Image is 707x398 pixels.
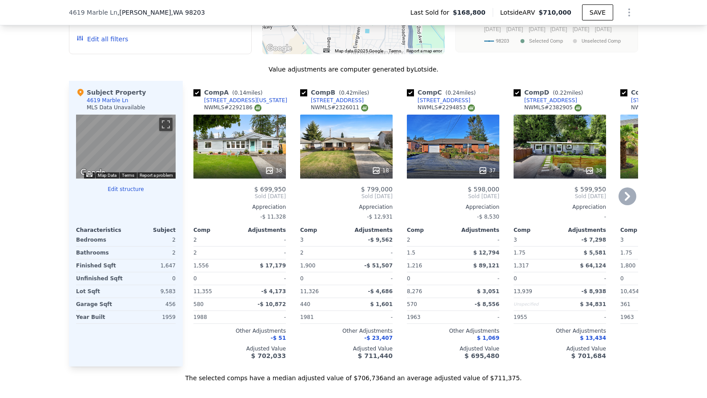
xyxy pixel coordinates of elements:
span: $ 699,950 [254,186,286,193]
text: [DATE] [484,26,501,32]
div: 37 [478,166,496,175]
span: 2 [407,237,410,243]
div: 2 [128,247,176,259]
div: Other Adjustments [514,327,606,334]
span: 0.42 [341,90,353,96]
span: Sold [DATE] [407,193,499,200]
div: 456 [128,298,176,310]
div: Bedrooms [76,234,124,246]
button: Keyboard shortcuts [86,173,92,177]
div: Other Adjustments [407,327,499,334]
span: 3 [300,237,304,243]
div: Street View [76,115,176,179]
text: 98203 [496,38,509,44]
img: NWMLS Logo [254,104,261,111]
span: 0 [514,275,517,282]
div: Adjusted Value [514,345,606,352]
div: [STREET_ADDRESS][US_STATE] [204,97,287,104]
div: Adjustments [240,227,286,234]
a: Terms (opens in new tab) [389,48,401,53]
img: NWMLS Logo [574,104,582,111]
div: Subject Property [76,88,146,97]
div: - [514,211,606,223]
span: -$ 23,407 [364,335,393,341]
span: Lotside ARV [500,8,538,17]
span: ( miles) [229,90,266,96]
div: - [455,272,499,285]
span: $ 12,794 [473,250,499,256]
span: $ 711,440 [358,352,393,359]
div: - [241,234,286,246]
span: 0.24 [447,90,459,96]
span: 0.22 [555,90,567,96]
div: NWMLS # 2306660 [631,104,688,111]
text: [DATE] [529,26,546,32]
div: - [348,311,393,323]
span: -$ 51 [271,335,286,341]
span: -$ 4,173 [261,288,286,295]
span: 4619 Marble Ln [69,8,117,17]
a: Open this area in Google Maps (opens a new window) [78,167,108,179]
a: Report a problem [140,173,173,178]
text: [DATE] [595,26,612,32]
span: 0 [300,275,304,282]
div: Comp A [193,88,266,97]
div: - [562,272,606,285]
span: ( miles) [335,90,373,96]
div: Adjusted Value [193,345,286,352]
div: Bathrooms [76,247,124,259]
div: - [348,247,393,259]
span: , [PERSON_NAME] [117,8,205,17]
div: 1.5 [407,247,451,259]
span: $ 5,581 [584,250,606,256]
span: 8,276 [407,288,422,295]
div: 1988 [193,311,238,323]
span: 1,900 [300,263,315,269]
div: - [455,234,499,246]
div: 0 [128,272,176,285]
div: 2 [300,247,345,259]
div: 4619 Marble Ln [87,97,128,104]
span: -$ 10,872 [257,301,286,307]
div: Finished Sqft [76,259,124,272]
a: Open this area in Google Maps (opens a new window) [265,43,294,54]
span: $ 701,684 [571,352,606,359]
span: -$ 9,562 [368,237,393,243]
div: 1955 [514,311,558,323]
span: 440 [300,301,310,307]
span: 0 [620,275,624,282]
div: 1.75 [514,247,558,259]
span: $ 799,000 [361,186,393,193]
div: - [241,247,286,259]
img: Google [78,167,108,179]
button: Toggle fullscreen view [159,118,173,131]
div: Appreciation [300,203,393,211]
span: $ 598,000 [468,186,499,193]
div: [STREET_ADDRESS] [311,97,364,104]
div: 38 [265,166,282,175]
span: 11,355 [193,288,212,295]
div: [STREET_ADDRESS] [418,97,470,104]
div: - [455,311,499,323]
div: Map [76,115,176,179]
span: -$ 8,530 [477,214,499,220]
div: 38 [585,166,603,175]
span: 361 [620,301,631,307]
div: NWMLS # 2382905 [524,104,582,111]
div: 2 [193,247,238,259]
span: $ 34,831 [580,301,606,307]
span: 570 [407,301,417,307]
span: -$ 8,938 [582,288,606,295]
span: $ 89,121 [473,263,499,269]
span: $ 3,051 [477,288,499,295]
div: 1959 [128,311,176,323]
div: Adjustments [453,227,499,234]
span: -$ 12,931 [367,214,393,220]
button: Show Options [620,4,638,21]
div: Appreciation [407,203,499,211]
span: $ 1,601 [370,301,393,307]
span: 13,939 [514,288,532,295]
span: $ 599,950 [574,186,606,193]
div: Unspecified [514,298,558,310]
div: Other Adjustments [193,327,286,334]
